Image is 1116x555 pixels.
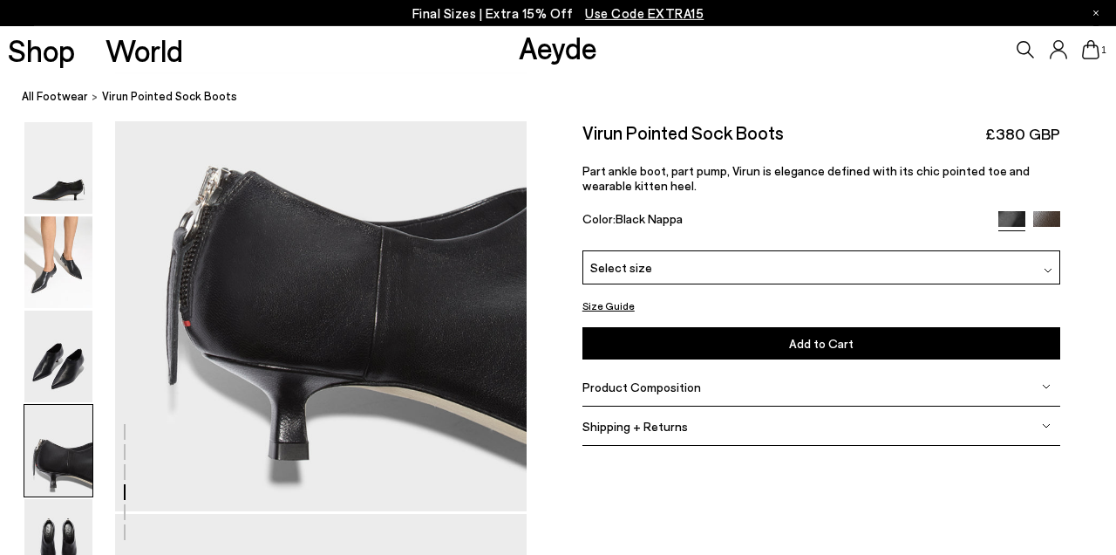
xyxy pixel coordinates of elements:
div: Color: [582,211,983,231]
img: svg%3E [1042,382,1051,391]
a: World [105,35,183,65]
button: Add to Cart [582,327,1060,360]
a: 1 [1082,40,1099,59]
nav: breadcrumb [22,73,1116,121]
span: Select size [590,258,652,277]
img: Virun Pointed Sock Boots - Image 1 [24,122,92,214]
p: Part ankle boot, part pump, Virun is elegance defined with its chic pointed toe and wearable kitt... [582,163,1060,193]
img: Virun Pointed Sock Boots - Image 3 [24,311,92,402]
span: Shipping + Returns [582,419,688,434]
img: Virun Pointed Sock Boots - Image 2 [24,216,92,308]
span: Virun Pointed Sock Boots [102,87,237,106]
span: Navigate to /collections/ss25-final-sizes [585,5,704,21]
a: Shop [8,35,75,65]
img: svg%3E [1042,421,1051,430]
span: Black Nappa [616,211,683,226]
img: Virun Pointed Sock Boots - Image 4 [24,405,92,497]
img: svg%3E [1044,266,1052,275]
span: £380 GBP [985,123,1060,145]
span: Product Composition [582,380,701,394]
span: 1 [1099,45,1108,55]
p: Final Sizes | Extra 15% Off [412,3,704,24]
span: Add to Cart [789,336,854,351]
a: Aeyde [519,29,597,65]
a: All Footwear [22,87,88,106]
button: Size Guide [582,295,635,317]
h2: Virun Pointed Sock Boots [582,121,784,143]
